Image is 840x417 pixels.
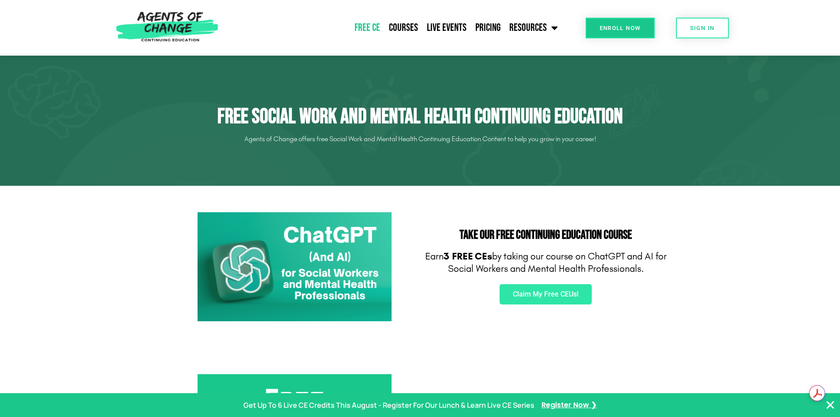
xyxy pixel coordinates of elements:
a: Claim My Free CEUs! [500,284,592,304]
a: SIGN IN [676,18,729,38]
button: Close Banner [825,400,836,410]
p: Get Up To 6 Live CE Credits This August - Register For Our Lunch & Learn Live CE Series [243,399,534,412]
a: Enroll Now [586,18,655,38]
a: Pricing [471,17,505,39]
span: Enroll Now [600,25,641,31]
a: Resources [505,17,562,39]
span: SIGN IN [690,25,715,31]
p: Earn by taking our course on ChatGPT and AI for Social Workers and Mental Health Professionals. [425,250,667,275]
b: 3 FREE CEs [444,251,492,262]
span: Claim My Free CEUs! [513,291,579,298]
a: Register Now ❯ [541,399,597,412]
a: Courses [385,17,422,39]
h1: Free Social Work and Mental Health Continuing Education [173,104,667,130]
p: Agents of Change offers free Social Work and Mental Health Continuing Education Content to help y... [173,132,667,146]
a: Live Events [422,17,471,39]
h2: Take Our FREE Continuing Education Course [425,229,667,241]
a: Free CE [350,17,385,39]
nav: Menu [223,17,562,39]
